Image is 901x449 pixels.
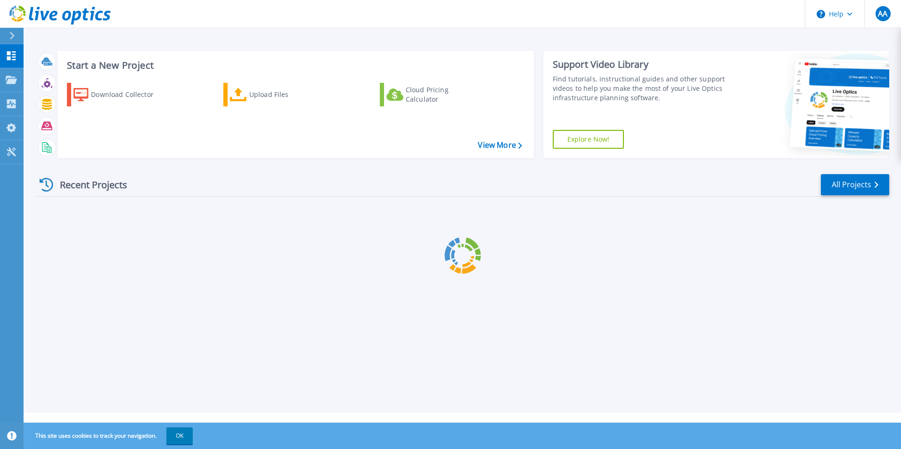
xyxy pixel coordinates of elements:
[380,83,485,106] a: Cloud Pricing Calculator
[553,130,624,149] a: Explore Now!
[878,10,887,17] span: AA
[166,427,193,444] button: OK
[67,60,522,71] h3: Start a New Project
[406,85,481,104] div: Cloud Pricing Calculator
[553,58,729,71] div: Support Video Library
[249,85,325,104] div: Upload Files
[553,74,729,103] div: Find tutorials, instructional guides and other support videos to help you make the most of your L...
[223,83,328,106] a: Upload Files
[36,173,140,196] div: Recent Projects
[821,174,889,195] a: All Projects
[91,85,166,104] div: Download Collector
[478,141,522,150] a: View More
[67,83,172,106] a: Download Collector
[26,427,193,444] span: This site uses cookies to track your navigation.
